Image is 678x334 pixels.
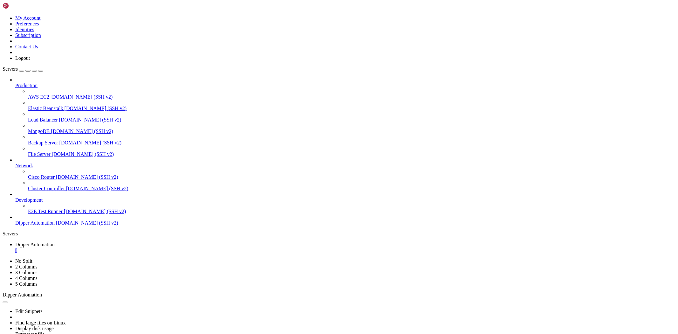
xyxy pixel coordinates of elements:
[15,275,38,281] a: 4 Columns
[28,174,55,180] span: Cisco Router
[28,117,675,123] a: Load Balancer [DOMAIN_NAME] (SSH v2)
[15,197,675,203] a: Development
[15,83,38,88] span: Production
[66,186,128,191] span: [DOMAIN_NAME] (SSH v2)
[28,174,675,180] a: Cisco Router [DOMAIN_NAME] (SSH v2)
[28,186,675,191] a: Cluster Controller [DOMAIN_NAME] (SSH v2)
[15,83,675,88] a: Production
[28,140,675,146] a: Backup Server [DOMAIN_NAME] (SSH v2)
[28,129,50,134] span: MongoDB
[3,292,42,297] span: Dipper Automation
[15,27,34,32] a: Identities
[28,151,675,157] a: File Server [DOMAIN_NAME] (SSH v2)
[15,281,38,287] a: 5 Columns
[28,106,63,111] span: Elastic Beanstalk
[3,231,675,237] div: Servers
[15,220,55,226] span: Dipper Automation
[15,15,41,21] a: My Account
[64,209,126,214] span: [DOMAIN_NAME] (SSH v2)
[28,100,675,111] li: Elastic Beanstalk [DOMAIN_NAME] (SSH v2)
[15,220,675,226] a: Dipper Automation [DOMAIN_NAME] (SSH v2)
[51,129,113,134] span: [DOMAIN_NAME] (SSH v2)
[28,129,675,134] a: MongoDB [DOMAIN_NAME] (SSH v2)
[15,191,675,214] li: Development
[3,8,5,13] div: (0, 1)
[28,186,65,191] span: Cluster Controller
[15,44,38,49] a: Contact Us
[52,151,114,157] span: [DOMAIN_NAME] (SSH v2)
[56,174,118,180] span: [DOMAIN_NAME] (SSH v2)
[3,3,595,8] x-row: Connecting [DOMAIN_NAME]...
[15,242,55,247] span: Dipper Automation
[15,157,675,191] li: Network
[3,66,43,72] a: Servers
[28,111,675,123] li: Load Balancer [DOMAIN_NAME] (SSH v2)
[28,140,58,145] span: Backup Server
[15,214,675,226] li: Dipper Automation [DOMAIN_NAME] (SSH v2)
[28,117,58,122] span: Load Balancer
[28,169,675,180] li: Cisco Router [DOMAIN_NAME] (SSH v2)
[15,77,675,157] li: Production
[15,258,32,264] a: No Split
[28,106,675,111] a: Elastic Beanstalk [DOMAIN_NAME] (SSH v2)
[15,270,38,275] a: 3 Columns
[28,151,51,157] span: File Server
[15,264,38,269] a: 2 Columns
[3,66,18,72] span: Servers
[28,203,675,214] li: E2E Test Runner [DOMAIN_NAME] (SSH v2)
[15,32,41,38] a: Subscription
[15,247,675,253] a: 
[28,209,675,214] a: E2E Test Runner [DOMAIN_NAME] (SSH v2)
[59,117,121,122] span: [DOMAIN_NAME] (SSH v2)
[15,55,30,61] a: Logout
[28,134,675,146] li: Backup Server [DOMAIN_NAME] (SSH v2)
[28,94,675,100] a: AWS EC2 [DOMAIN_NAME] (SSH v2)
[51,94,113,100] span: [DOMAIN_NAME] (SSH v2)
[15,163,33,168] span: Network
[28,209,63,214] span: E2E Test Runner
[15,320,66,325] a: Find large files on Linux
[28,94,49,100] span: AWS EC2
[15,163,675,169] a: Network
[28,180,675,191] li: Cluster Controller [DOMAIN_NAME] (SSH v2)
[15,242,675,253] a: Dipper Automation
[3,3,39,9] img: Shellngn
[28,88,675,100] li: AWS EC2 [DOMAIN_NAME] (SSH v2)
[15,326,54,331] a: Display disk usage
[15,21,39,26] a: Preferences
[15,309,43,314] a: Edit Snippets
[65,106,127,111] span: [DOMAIN_NAME] (SSH v2)
[59,140,122,145] span: [DOMAIN_NAME] (SSH v2)
[56,220,118,226] span: [DOMAIN_NAME] (SSH v2)
[15,197,43,203] span: Development
[28,146,675,157] li: File Server [DOMAIN_NAME] (SSH v2)
[28,123,675,134] li: MongoDB [DOMAIN_NAME] (SSH v2)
